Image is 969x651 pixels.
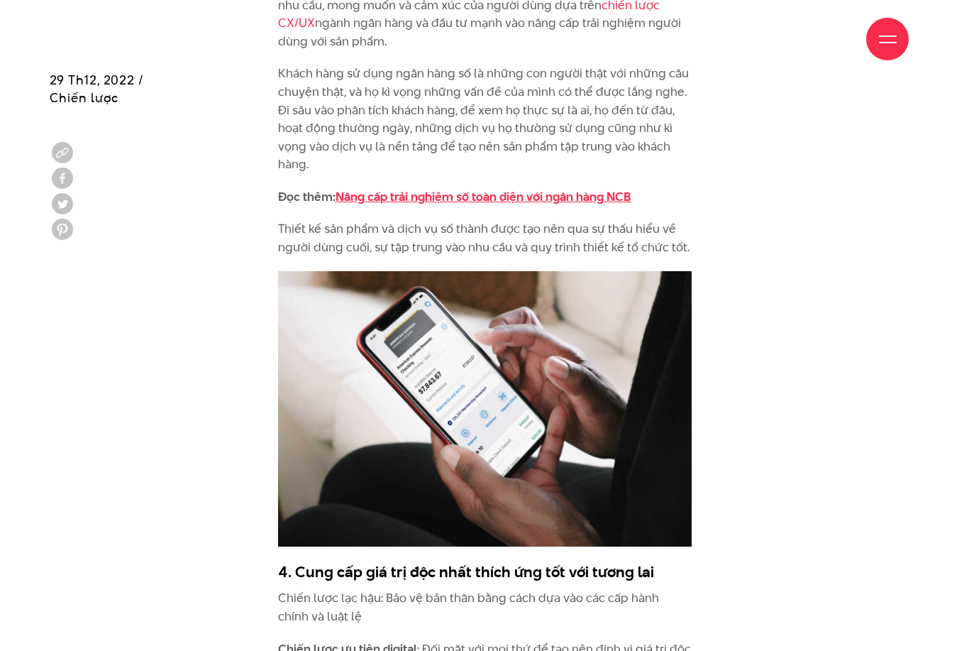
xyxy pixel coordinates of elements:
[278,65,692,174] p: Khách hàng sử dụng ngân hàng số là những con người thật với những câu chuyện thật, và họ kì vọng ...
[278,589,692,625] p: Chiến lược lạc hậu: Bảo vệ bản thân bằng cách dựa vào các cấp hành chính và luật lệ
[50,71,144,106] span: 29 Th12, 2022 / Chiến lược
[336,188,631,205] a: Nâng cấp trải nghiệm số toàn diện với ngân hàng NCB
[278,220,692,256] p: Thiết kế sản phẩm và dịch vụ số thành được tạo nên qua sự thấu hiểu về người dùng cuối, sự tập tr...
[278,561,692,582] h3: 4. Cung cấp giá trị độc nhất thích ứng tốt với tương lai
[278,188,631,205] strong: Đọc thêm:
